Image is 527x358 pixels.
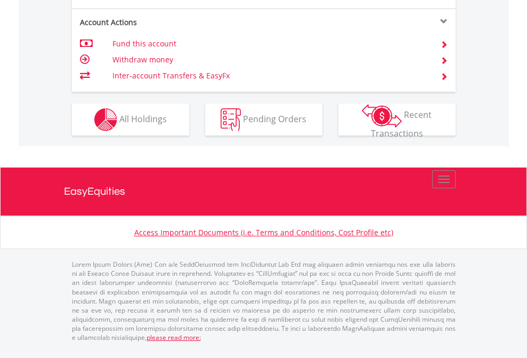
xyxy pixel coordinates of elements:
[362,104,402,128] img: transactions-zar-wht.png
[72,260,456,342] p: Lorem Ipsum Dolors (Ame) Con a/e SeddOeiusmod tem InciDiduntut Lab Etd mag aliquaen admin veniamq...
[338,104,456,136] button: Recent Transactions
[205,104,322,136] button: Pending Orders
[243,113,306,124] span: Pending Orders
[64,168,464,216] a: EasyEquities
[112,68,427,84] td: Inter-account Transfers & EasyFx
[112,52,427,68] td: Withdraw money
[94,108,117,131] img: holdings-wht.png
[134,227,393,237] a: Access Important Documents (i.e. Terms and Conditions, Cost Profile etc)
[119,113,167,124] span: All Holdings
[72,104,189,136] button: All Holdings
[112,36,427,52] td: Fund this account
[221,108,241,131] img: pending_instructions-wht.png
[147,333,201,342] a: please read more:
[72,17,264,28] div: Account Actions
